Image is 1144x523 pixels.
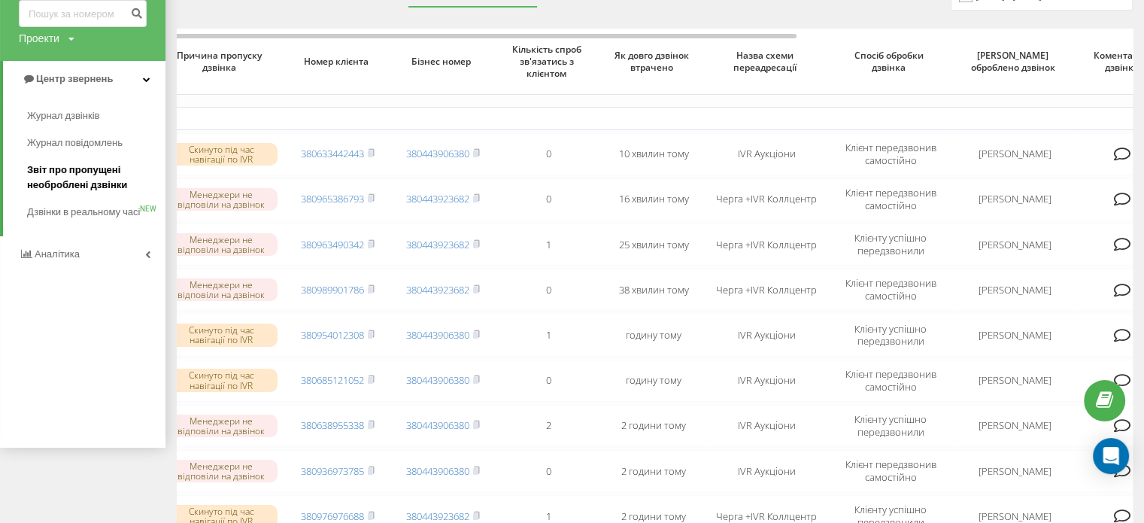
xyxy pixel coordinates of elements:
div: Менеджери не відповіли на дзвінок [165,460,278,482]
td: Клієнт передзвонив самостійно [827,178,954,220]
td: 2 години тому [601,450,706,492]
td: Клієнту успішно передзвонили [827,314,954,356]
a: 380633442443 [301,147,364,160]
span: Звіт про пропущені необроблені дзвінки [27,163,158,193]
td: Клієнт передзвонив самостійно [827,360,954,402]
a: 380443923682 [406,509,469,523]
td: 0 [496,269,601,311]
td: [PERSON_NAME] [954,405,1075,447]
a: 380685121052 [301,373,364,387]
td: 16 хвилин тому [601,178,706,220]
a: 380443906380 [406,328,469,342]
div: Менеджери не відповіли на дзвінок [165,415,278,437]
td: [PERSON_NAME] [954,314,1075,356]
td: 2 години тому [601,405,706,447]
a: 380443906380 [406,464,469,478]
a: Журнал дзвінків [27,102,165,129]
a: 380963490342 [301,238,364,251]
td: Клієнт передзвонив самостійно [827,269,954,311]
td: Черга +IVR Коллцентр [706,223,827,266]
td: годину тому [601,314,706,356]
div: Менеджери не відповіли на дзвінок [165,278,278,301]
td: Клієнту успішно передзвонили [827,405,954,447]
a: Звіт про пропущені необроблені дзвінки [27,157,165,199]
span: Аналiтика [35,248,80,260]
td: [PERSON_NAME] [954,360,1075,402]
span: Причина пропуску дзвінка [171,50,272,73]
span: Як довго дзвінок втрачено [613,50,694,73]
div: Проекти [19,31,59,46]
span: Журнал повідомлень [27,135,123,151]
span: Бізнес номер [402,56,484,68]
a: 380638955338 [301,418,364,432]
td: Черга +IVR Коллцентр [706,178,827,220]
span: Дзвінки в реальному часі [27,205,140,220]
a: 380443923682 [406,192,469,205]
div: Менеджери не відповіли на дзвінок [165,188,278,211]
td: годину тому [601,360,706,402]
div: Скинуто під час навігації по IVR [165,369,278,391]
a: 380965386793 [301,192,364,205]
a: Журнал повідомлень [27,129,165,157]
td: 0 [496,178,601,220]
a: 380443923682 [406,238,469,251]
div: Скинуто під час навігації по IVR [165,324,278,346]
a: 380989901786 [301,283,364,296]
a: Дзвінки в реальному часіNEW [27,199,165,226]
td: Клієнту успішно передзвонили [827,223,954,266]
td: IVR Аукціони [706,405,827,447]
span: Номер клієнта [297,56,378,68]
td: IVR Аукціони [706,450,827,492]
span: Журнал дзвінків [27,108,99,123]
td: 1 [496,314,601,356]
td: [PERSON_NAME] [954,223,1075,266]
span: Центр звернень [36,73,113,84]
a: 380443906380 [406,147,469,160]
td: IVR Аукціони [706,133,827,175]
div: Менеджери не відповіли на дзвінок [165,233,278,256]
a: Центр звернень [3,61,165,97]
span: Назва схеми переадресації [719,50,814,73]
a: 380976976688 [301,509,364,523]
td: 25 хвилин тому [601,223,706,266]
span: Спосіб обробки дзвінка [840,50,942,73]
td: IVR Аукціони [706,360,827,402]
td: [PERSON_NAME] [954,450,1075,492]
td: [PERSON_NAME] [954,269,1075,311]
td: Клієнт передзвонив самостійно [827,450,954,492]
td: 0 [496,450,601,492]
td: 10 хвилин тому [601,133,706,175]
td: 38 хвилин тому [601,269,706,311]
td: Клієнт передзвонив самостійно [827,133,954,175]
td: 1 [496,223,601,266]
span: Кількість спроб зв'язатись з клієнтом [508,44,589,79]
a: 380936973785 [301,464,364,478]
div: Open Intercom Messenger [1093,438,1129,474]
td: [PERSON_NAME] [954,133,1075,175]
td: [PERSON_NAME] [954,178,1075,220]
a: 380443923682 [406,283,469,296]
a: 380443906380 [406,373,469,387]
td: 2 [496,405,601,447]
a: 380443906380 [406,418,469,432]
span: [PERSON_NAME] оброблено дзвінок [967,50,1062,73]
a: 380954012308 [301,328,364,342]
td: 0 [496,133,601,175]
td: Черга +IVR Коллцентр [706,269,827,311]
div: Скинуто під час навігації по IVR [165,143,278,166]
td: 0 [496,360,601,402]
td: IVR Аукціони [706,314,827,356]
